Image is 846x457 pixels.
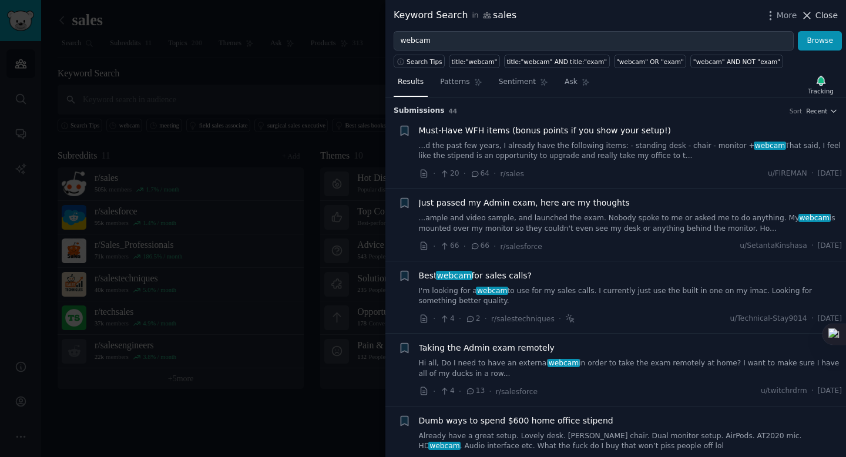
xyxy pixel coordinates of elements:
[798,31,842,51] button: Browse
[449,107,458,115] span: 44
[491,315,555,323] span: r/salestechniques
[419,125,672,137] a: Must-Have WFH items (bonus points if you show your setup!)
[419,286,842,307] a: I'm looking for awebcamto use for my sales calls. I currently just use the built in one on my ima...
[449,55,500,68] a: title:"webcam"
[459,385,461,398] span: ·
[740,241,807,251] span: u/SetantaKinshasa
[801,9,838,22] button: Close
[394,73,428,97] a: Results
[470,169,489,179] span: 64
[436,271,472,280] span: webcam
[506,58,607,66] div: title:"webcam" AND title:"exam"
[790,107,803,115] div: Sort
[690,55,783,68] a: "webcam" AND NOT "exam"
[768,169,807,179] span: u/FlREMAN
[476,287,508,295] span: webcam
[394,55,445,68] button: Search Tips
[761,386,807,396] span: u/twitchrdrm
[818,314,842,324] span: [DATE]
[419,342,555,354] a: Taking the Admin exam remotely
[501,170,524,178] span: r/sales
[811,386,814,396] span: ·
[493,167,496,180] span: ·
[754,142,786,150] span: webcam
[419,431,842,452] a: Already have a great setup. Lovely desk. [PERSON_NAME] chair. Dual monitor setup. AirPods. AT2020...
[459,312,461,325] span: ·
[433,240,435,253] span: ·
[433,312,435,325] span: ·
[616,58,684,66] div: "webcam" OR "exam"
[504,55,610,68] a: title:"webcam" AND title:"exam"
[501,243,542,251] span: r/salesforce
[439,314,454,324] span: 4
[815,9,838,22] span: Close
[465,386,485,396] span: 13
[495,73,552,97] a: Sentiment
[565,77,578,88] span: Ask
[464,240,466,253] span: ·
[764,9,797,22] button: More
[407,58,442,66] span: Search Tips
[808,87,834,95] div: Tracking
[693,58,780,66] div: "webcam" AND NOT "exam"
[439,169,459,179] span: 20
[419,213,842,234] a: ...ample and video sample, and launched the exam. Nobody spoke to me or asked me to do anything. ...
[428,442,461,450] span: webcam
[419,270,532,282] a: Bestwebcamfor sales calls?
[548,359,580,367] span: webcam
[394,106,445,116] span: Submission s
[419,270,532,282] span: Best for sales calls?
[419,358,842,379] a: Hi all, Do I need to have an externalwebcamin order to take the exam remotely at home? I want to ...
[818,169,842,179] span: [DATE]
[465,314,480,324] span: 2
[804,72,838,97] button: Tracking
[470,241,489,251] span: 66
[811,314,814,324] span: ·
[439,386,454,396] span: 4
[485,312,487,325] span: ·
[394,8,516,23] div: Keyword Search sales
[493,240,496,253] span: ·
[730,314,807,324] span: u/Technical-Stay9014
[464,167,466,180] span: ·
[419,197,630,209] a: Just passed my Admin exam, here are my thoughts
[489,385,491,398] span: ·
[394,31,794,51] input: Try a keyword related to your business
[436,73,486,97] a: Patterns
[559,312,561,325] span: ·
[499,77,536,88] span: Sentiment
[452,58,498,66] div: title:"webcam"
[419,415,613,427] a: Dumb ways to spend $600 home office stipend
[614,55,687,68] a: "webcam" OR "exam"
[811,241,814,251] span: ·
[433,167,435,180] span: ·
[777,9,797,22] span: More
[811,169,814,179] span: ·
[818,386,842,396] span: [DATE]
[433,385,435,398] span: ·
[439,241,459,251] span: 66
[496,388,538,396] span: r/salesforce
[419,141,842,162] a: ...d the past few years, I already have the following items: - standing desk - chair - monitor +w...
[560,73,594,97] a: Ask
[440,77,469,88] span: Patterns
[798,214,831,222] span: webcam
[398,77,424,88] span: Results
[806,107,827,115] span: Recent
[818,241,842,251] span: [DATE]
[806,107,838,115] button: Recent
[472,11,478,21] span: in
